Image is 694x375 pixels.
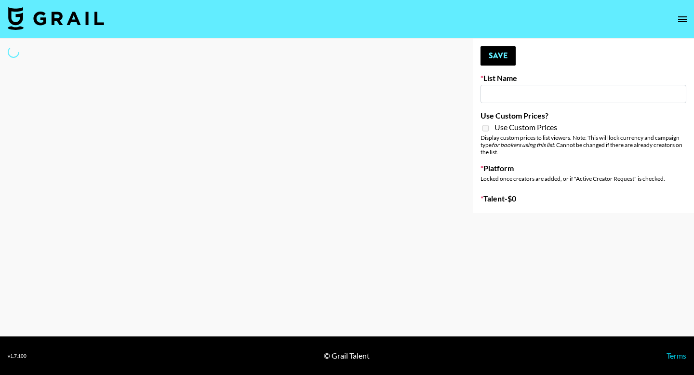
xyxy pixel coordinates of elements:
label: List Name [480,73,686,83]
label: Talent - $ 0 [480,194,686,203]
div: © Grail Talent [324,351,370,361]
a: Terms [667,351,686,360]
div: v 1.7.100 [8,353,27,359]
span: Use Custom Prices [494,122,557,132]
div: Locked once creators are added, or if "Active Creator Request" is checked. [480,175,686,182]
label: Platform [480,163,686,173]
label: Use Custom Prices? [480,111,686,121]
button: Save [480,46,516,66]
img: Grail Talent [8,7,104,30]
div: Display custom prices to list viewers. Note: This will lock currency and campaign type . Cannot b... [480,134,686,156]
em: for bookers using this list [492,141,554,148]
button: open drawer [673,10,692,29]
